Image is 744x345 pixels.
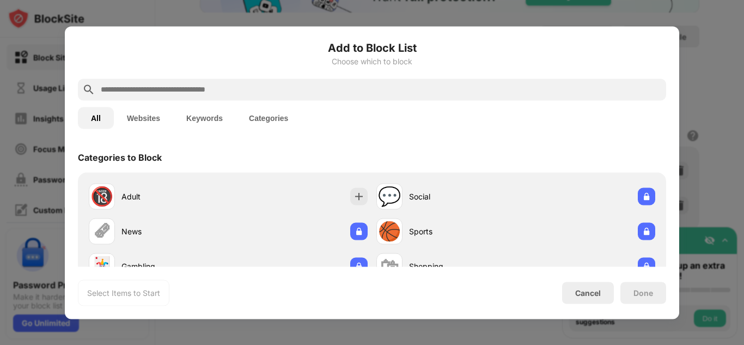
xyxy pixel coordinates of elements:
div: 🔞 [90,185,113,208]
div: Choose which to block [78,57,666,65]
div: 🗞 [93,220,111,243]
div: Cancel [575,288,601,298]
button: Categories [236,107,301,129]
div: Shopping [409,261,516,272]
button: Keywords [173,107,236,129]
div: News [121,226,228,237]
div: 🛍 [380,255,399,277]
button: Websites [114,107,173,129]
div: Adult [121,191,228,202]
div: Categories to Block [78,152,162,162]
img: search.svg [82,83,95,96]
div: 🃏 [90,255,113,277]
div: 🏀 [378,220,401,243]
button: All [78,107,114,129]
div: 💬 [378,185,401,208]
h6: Add to Block List [78,39,666,56]
div: Social [409,191,516,202]
div: Done [633,288,653,297]
div: Sports [409,226,516,237]
div: Gambling [121,261,228,272]
div: Select Items to Start [87,287,160,298]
